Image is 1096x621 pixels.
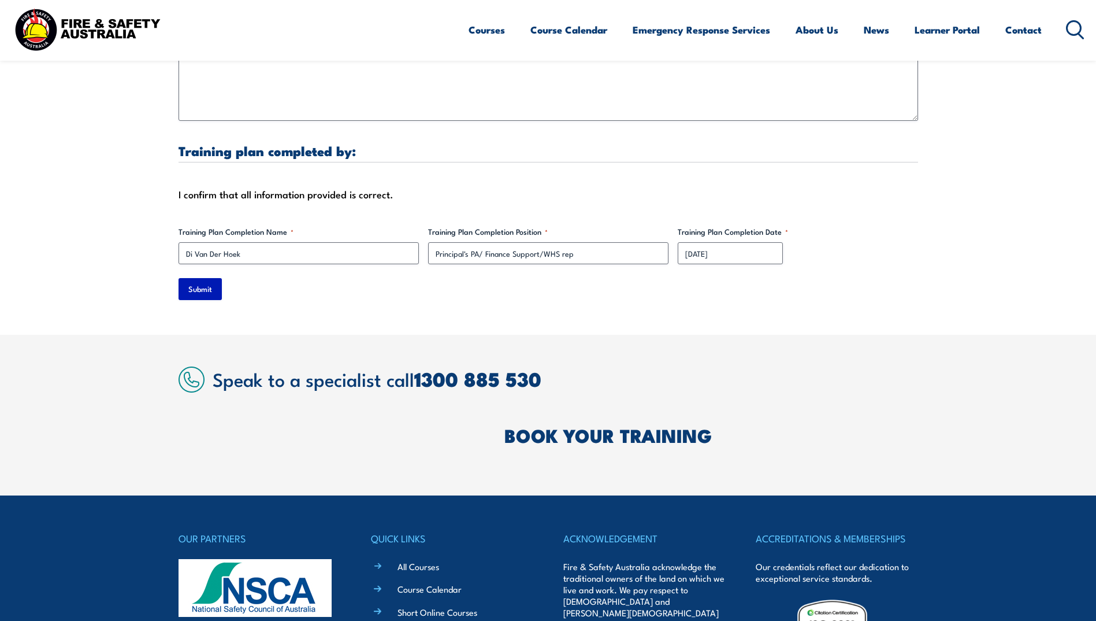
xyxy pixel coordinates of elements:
a: 1300 885 530 [414,363,541,394]
a: Contact [1005,14,1042,45]
a: Courses [469,14,505,45]
label: Training Plan Completion Date [678,226,918,238]
label: Training Plan Completion Position [428,226,668,238]
img: nsca-logo-footer [179,559,332,617]
h2: BOOK YOUR TRAINING [504,427,918,443]
a: Emergency Response Services [633,14,770,45]
a: Course Calendar [397,583,462,595]
a: Learner Portal [915,14,980,45]
div: I confirm that all information provided is correct. [179,186,918,203]
h4: ACKNOWLEDGEMENT [563,530,725,546]
a: Course Calendar [530,14,607,45]
p: Our credentials reflect our dedication to exceptional service standards. [756,561,917,584]
a: About Us [796,14,838,45]
a: Short Online Courses [397,606,477,618]
h2: Speak to a specialist call [213,368,918,389]
h3: Training plan completed by: [179,144,918,157]
label: Training Plan Completion Name [179,226,419,238]
h4: OUR PARTNERS [179,530,340,546]
a: All Courses [397,560,439,572]
input: dd/mm/yyyy [678,242,783,264]
input: Submit [179,278,222,300]
h4: ACCREDITATIONS & MEMBERSHIPS [756,530,917,546]
h4: QUICK LINKS [371,530,533,546]
a: News [864,14,889,45]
